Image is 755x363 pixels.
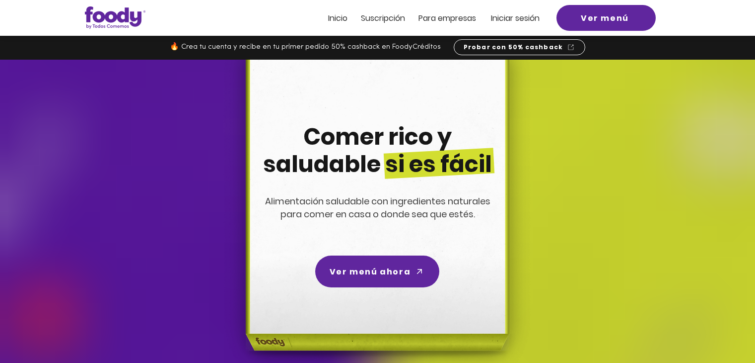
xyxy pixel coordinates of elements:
[428,12,476,24] span: ra empresas
[361,12,405,24] span: Suscripción
[418,12,428,24] span: Pa
[265,195,490,220] span: Alimentación saludable con ingredientes naturales para comer en casa o donde sea que estés.
[464,43,563,52] span: Probar con 50% cashback
[328,12,347,24] span: Inicio
[556,5,656,31] a: Ver menú
[454,39,585,55] a: Probar con 50% cashback
[330,266,411,278] span: Ver menú ahora
[491,12,540,24] span: Iniciar sesión
[361,14,405,22] a: Suscripción
[170,43,441,51] span: 🔥 Crea tu cuenta y recibe en tu primer pedido 50% cashback en FoodyCréditos
[581,12,629,24] span: Ver menú
[315,256,439,287] a: Ver menú ahora
[263,121,492,180] span: Comer rico y saludable si es fácil
[85,6,145,29] img: Logo_Foody V2.0.0 (3).png
[328,14,347,22] a: Inicio
[418,14,476,22] a: Para empresas
[491,14,540,22] a: Iniciar sesión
